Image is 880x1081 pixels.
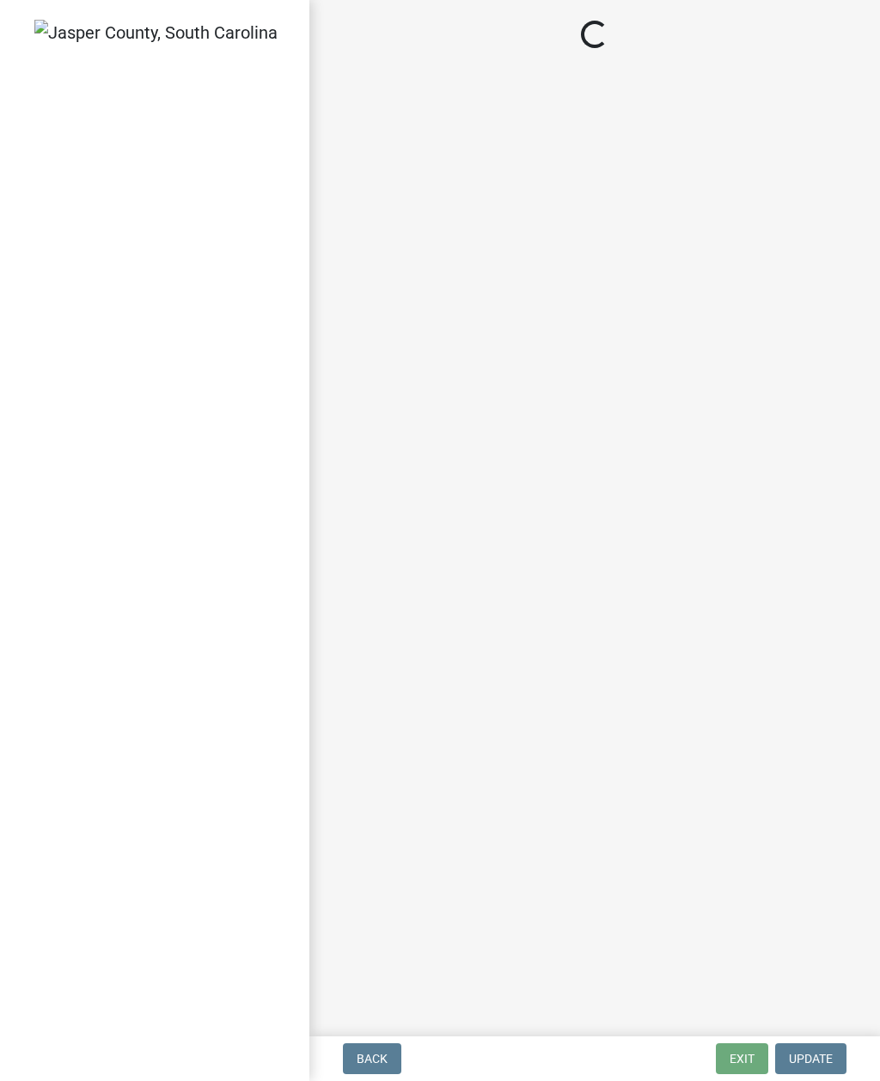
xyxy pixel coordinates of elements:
img: Jasper County, South Carolina [34,20,278,46]
span: Back [357,1052,388,1066]
button: Update [775,1043,846,1074]
button: Back [343,1043,401,1074]
span: Update [789,1052,833,1066]
button: Exit [716,1043,768,1074]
